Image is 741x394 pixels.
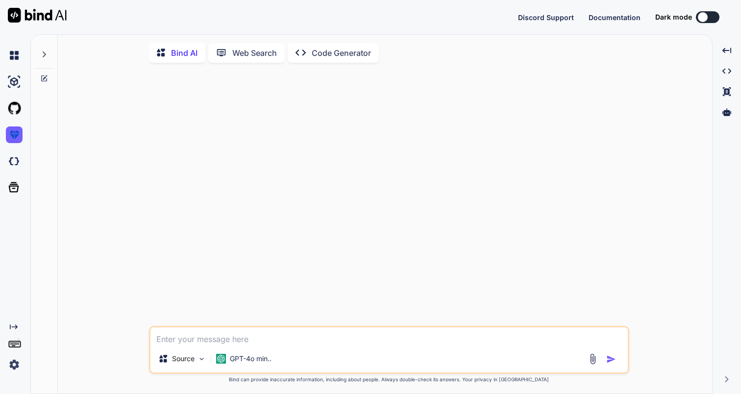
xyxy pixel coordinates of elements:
[312,47,371,59] p: Code Generator
[172,354,195,364] p: Source
[6,74,23,90] img: ai-studio
[6,100,23,117] img: githubLight
[6,126,23,143] img: premium
[8,8,67,23] img: Bind AI
[230,354,272,364] p: GPT-4o min..
[171,47,198,59] p: Bind AI
[655,12,692,22] span: Dark mode
[6,356,23,373] img: settings
[232,47,277,59] p: Web Search
[518,12,574,23] button: Discord Support
[216,354,226,364] img: GPT-4o mini
[589,12,641,23] button: Documentation
[589,13,641,22] span: Documentation
[198,355,206,363] img: Pick Models
[6,47,23,64] img: chat
[149,376,629,383] p: Bind can provide inaccurate information, including about people. Always double-check its answers....
[6,153,23,170] img: darkCloudIdeIcon
[606,354,616,364] img: icon
[587,353,598,365] img: attachment
[518,13,574,22] span: Discord Support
